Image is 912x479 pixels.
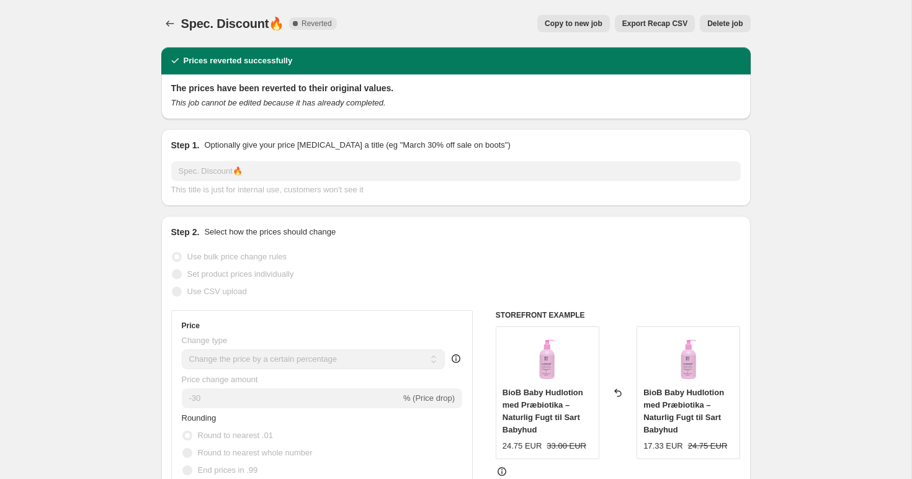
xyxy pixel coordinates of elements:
span: Price change amount [182,375,258,384]
strike: 24.75 EUR [688,440,728,452]
span: Spec. Discount🔥 [181,17,284,30]
div: 24.75 EUR [503,440,542,452]
button: Copy to new job [537,15,610,32]
span: Use CSV upload [187,287,247,296]
span: Use bulk price change rules [187,252,287,261]
span: BioB Baby Hudlotion med Præbiotika – Naturlig Fugt til Sart Babyhud [643,388,724,434]
span: This title is just for internal use, customers won't see it [171,185,364,194]
button: Price change jobs [161,15,179,32]
input: 30% off holiday sale [171,161,741,181]
h2: Prices reverted successfully [184,55,293,67]
span: Copy to new job [545,19,602,29]
div: help [450,352,462,365]
span: Reverted [302,19,332,29]
strike: 33.00 EUR [547,440,586,452]
span: Set product prices individually [187,269,294,279]
span: Round to nearest .01 [198,431,273,440]
span: Round to nearest whole number [198,448,313,457]
p: Select how the prices should change [204,226,336,238]
h6: STOREFRONT EXAMPLE [496,310,741,320]
img: 35_VISIEMS_BIOB_PRODUKTAMS_-17_80x.png [522,333,572,383]
img: 35_VISIEMS_BIOB_PRODUKTAMS_-17_80x.png [664,333,713,383]
div: 17.33 EUR [643,440,683,452]
span: End prices in .99 [198,465,258,475]
h2: Step 1. [171,139,200,151]
p: Optionally give your price [MEDICAL_DATA] a title (eg "March 30% off sale on boots") [204,139,510,151]
button: Export Recap CSV [615,15,695,32]
span: BioB Baby Hudlotion med Præbiotika – Naturlig Fugt til Sart Babyhud [503,388,583,434]
span: Rounding [182,413,217,423]
span: Export Recap CSV [622,19,687,29]
button: Delete job [700,15,750,32]
i: This job cannot be edited because it has already completed. [171,98,386,107]
h2: Step 2. [171,226,200,238]
span: % (Price drop) [403,393,455,403]
span: Delete job [707,19,743,29]
h3: Price [182,321,200,331]
input: -15 [182,388,401,408]
span: Change type [182,336,228,345]
h2: The prices have been reverted to their original values. [171,82,741,94]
